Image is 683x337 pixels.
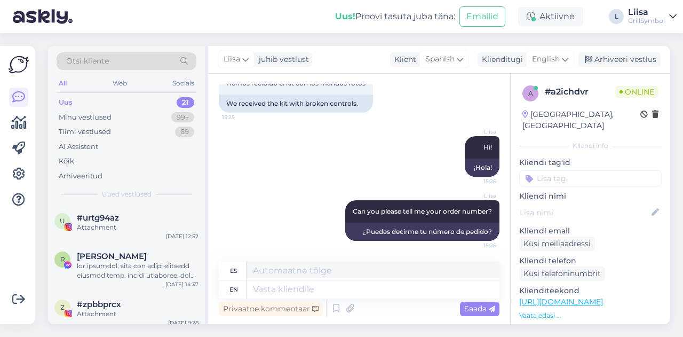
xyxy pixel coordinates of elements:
span: #urtg94az [77,213,119,223]
div: [DATE] 12:52 [166,232,198,240]
div: en [229,280,238,299]
span: Online [615,86,658,98]
p: Kliendi tag'id [519,157,662,168]
span: z [60,303,65,311]
div: Klienditugi [478,54,523,65]
div: 21 [177,97,194,108]
div: Socials [170,76,196,90]
img: Askly Logo [9,54,29,75]
div: Attachment [77,223,198,232]
div: Minu vestlused [59,112,112,123]
div: # a2ichdvr [545,85,615,98]
b: Uus! [335,11,355,21]
span: Uued vestlused [102,190,152,199]
span: 15:25 [222,113,262,121]
div: Proovi tasuta juba täna: [335,10,455,23]
p: Vaata edasi ... [519,311,662,320]
p: Kliendi email [519,225,662,237]
div: Privaatne kommentaar [219,302,323,316]
div: Kõik [59,156,74,167]
div: juhib vestlust [255,54,309,65]
p: Kliendi telefon [519,255,662,267]
div: Web [110,76,129,90]
button: Emailid [459,6,505,27]
div: Küsi meiliaadressi [519,237,595,251]
span: 15:26 [456,177,496,185]
div: Uus [59,97,73,108]
div: All [57,76,69,90]
div: 69 [175,127,194,137]
span: Liisa [456,128,496,136]
div: lor ipsumdol, sita con adipi elitsedd eiusmod temp. incidi utlaboree, dol magnaa enima minim veni... [77,261,198,280]
div: 99+ [171,112,194,123]
div: ¡Hola! [465,159,499,177]
div: es [230,262,237,280]
div: L [609,9,624,24]
span: Liisa [224,53,240,65]
a: LiisaGrillSymbol [628,8,677,25]
div: [DATE] 14:37 [165,280,198,288]
span: Liisa [456,192,496,200]
span: Otsi kliente [66,56,109,67]
span: 15:26 [456,241,496,249]
div: GrillSymbol [628,17,665,25]
div: Liisa [628,8,665,17]
span: Saada [464,304,495,314]
div: Arhiveeritud [59,171,102,182]
span: English [532,53,560,65]
p: Kliendi nimi [519,191,662,202]
div: Kliendi info [519,141,662,151]
div: [GEOGRAPHIC_DATA], [GEOGRAPHIC_DATA] [522,109,640,131]
input: Lisa nimi [520,207,649,218]
span: Robert Szulc [77,252,147,261]
span: Can you please tell me your order number? [353,207,492,215]
div: ¿Puedes decirme tu número de pedido? [345,223,499,241]
div: AI Assistent [59,142,98,152]
p: Klienditeekond [519,285,662,296]
span: R [60,255,65,263]
div: Klient [390,54,416,65]
span: Hi! [483,143,492,151]
span: u [60,217,65,225]
div: Attachment [77,309,198,319]
div: We received the kit with broken controls. [219,95,373,113]
span: Spanish [425,53,455,65]
span: #zpbbprcx [77,300,121,309]
div: Arhiveeri vestlus [578,52,661,67]
div: Aktiivne [518,7,583,26]
span: a [528,89,533,97]
div: Tiimi vestlused [59,127,111,137]
div: Küsi telefoninumbrit [519,267,605,281]
div: [DATE] 9:28 [168,319,198,327]
a: [URL][DOMAIN_NAME] [519,297,603,307]
input: Lisa tag [519,170,662,186]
